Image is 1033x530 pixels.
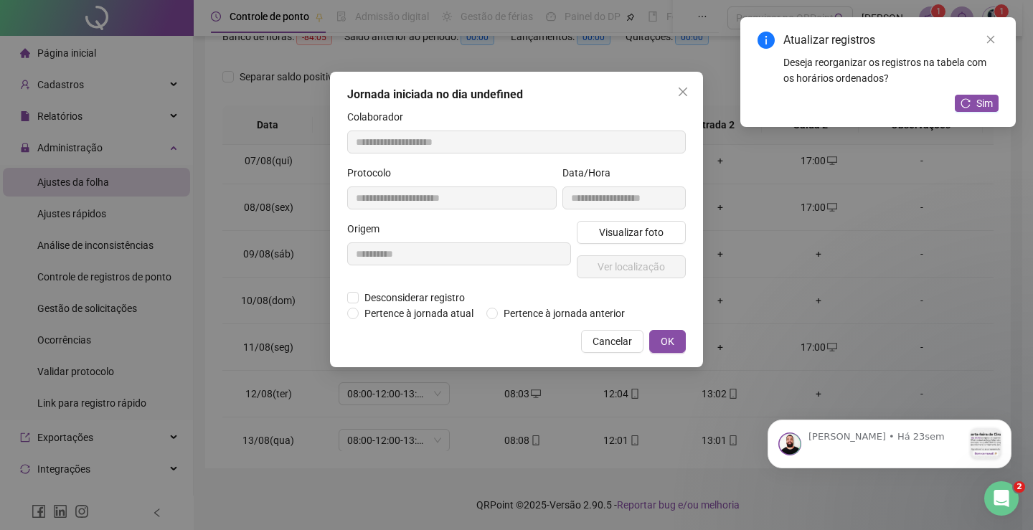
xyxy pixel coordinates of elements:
span: Desconsiderar registro [359,290,471,306]
button: OK [649,330,686,353]
label: Protocolo [347,165,400,181]
iframe: Intercom notifications mensagem [746,391,1033,491]
span: 2 [1014,481,1025,493]
button: Sim [955,95,999,112]
span: Pertence à jornada anterior [498,306,631,321]
label: Colaborador [347,109,412,125]
label: Origem [347,221,389,237]
label: Data/Hora [562,165,620,181]
button: Close [671,80,694,103]
div: Jornada iniciada no dia undefined [347,86,686,103]
div: Deseja reorganizar os registros na tabela com os horários ordenados? [783,55,999,86]
span: reload [961,98,971,108]
div: Atualizar registros [783,32,999,49]
span: OK [661,333,674,349]
span: info-circle [758,32,775,49]
button: Cancelar [581,330,643,353]
span: Visualizar foto [599,224,664,240]
span: Pertence à jornada atual [359,306,479,321]
span: Cancelar [593,333,632,349]
span: close [677,86,689,98]
span: close [986,34,996,44]
iframe: Intercom live chat [984,481,1019,516]
button: Visualizar foto [577,221,686,244]
span: Sim [976,95,993,111]
a: Close [983,32,999,47]
button: Ver localização [577,255,686,278]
